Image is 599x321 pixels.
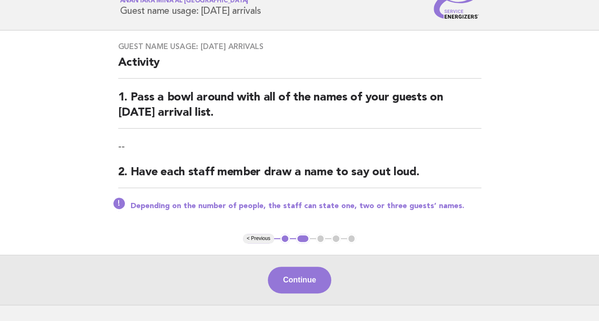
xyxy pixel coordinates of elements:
[243,234,274,243] button: < Previous
[118,140,481,153] p: --
[118,42,481,51] h3: Guest name usage: [DATE] arrivals
[131,201,481,211] p: Depending on the number of people, the staff can state one, two or three guests’ names.
[118,90,481,129] h2: 1. Pass a bowl around with all of the names of your guests on [DATE] arrival list.
[118,55,481,79] h2: Activity
[118,165,481,188] h2: 2. Have each staff member draw a name to say out loud.
[280,234,290,243] button: 1
[268,267,331,293] button: Continue
[296,234,310,243] button: 2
